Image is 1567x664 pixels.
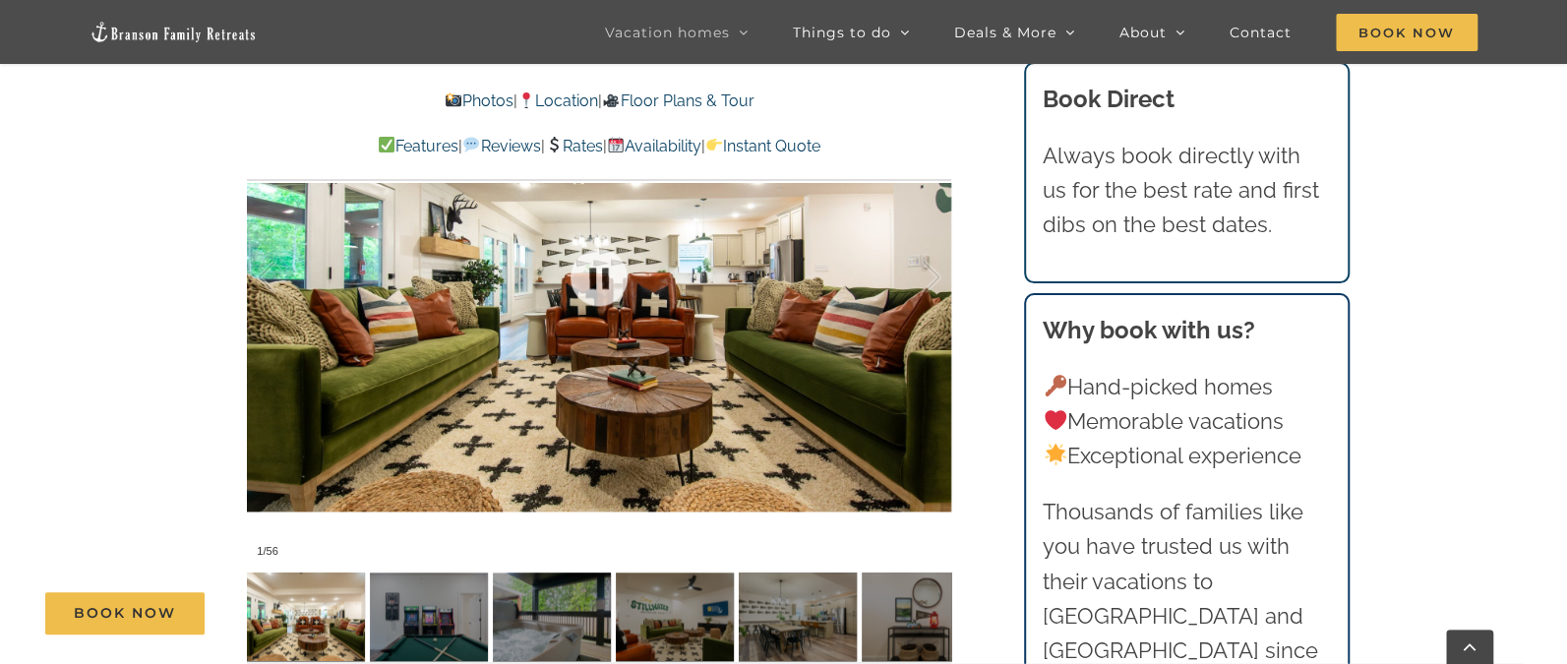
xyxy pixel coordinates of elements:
[493,573,611,661] img: Camp-Stillwater-at-Table-Rock-Lake-Branson-Family-Retreats-vacation-home-1114-scaled.jpg-nggid041...
[1230,26,1292,39] span: Contact
[546,137,562,152] img: 💲
[379,137,394,152] img: ✅
[517,91,598,110] a: Location
[706,137,722,152] img: 👉
[247,573,365,661] img: Camp-Stillwater-at-Table-Rock-Lake-Branson-Family-Retreats-vacation-home-1022-scaled.jpg-nggid041...
[705,137,820,155] a: Instant Quote
[518,92,534,108] img: 📍
[247,134,951,159] p: | | | |
[1119,26,1167,39] span: About
[545,137,603,155] a: Rates
[739,573,857,661] img: Camp-Stillwater-at-Table-Rock-Lake-Branson-Family-Retreats-vacation-home-1036-scaled.jpg-nggid041...
[463,137,479,152] img: 💬
[45,592,205,634] a: Book Now
[862,573,980,661] img: Camp-Stillwater-at-Table-Rock-Lake-Branson-Family-Retreats-vacation-home-1006-scaled.jpg-nggid041...
[90,21,257,43] img: Branson Family Retreats Logo
[1336,14,1477,51] span: Book Now
[1045,409,1066,431] img: ❤️
[370,573,488,661] img: Camp-Stillwater-at-Table-Rock-Lake-Branson-Family-Retreats-vacation-home-1080-scaled.jpg-nggid041...
[616,573,734,661] img: Camp-Stillwater-at-Table-Rock-Lake-Branson-Family-Retreats-vacation-home-1016-TV-scaled.jpg-nggid...
[608,137,624,152] img: 📆
[1043,370,1330,474] p: Hand-picked homes Memorable vacations Exceptional experience
[607,137,701,155] a: Availability
[74,605,176,622] span: Book Now
[1045,375,1066,396] img: 🔑
[1043,139,1330,243] p: Always book directly with us for the best rate and first dibs on the best dates.
[445,91,513,110] a: Photos
[462,137,540,155] a: Reviews
[793,26,891,39] span: Things to do
[602,91,753,110] a: Floor Plans & Tour
[1043,313,1330,348] h3: Why book with us?
[378,137,458,155] a: Features
[446,92,461,108] img: 📸
[954,26,1056,39] span: Deals & More
[605,26,730,39] span: Vacation homes
[247,89,951,114] p: | |
[1045,444,1066,465] img: 🌟
[1043,85,1175,113] b: Book Direct
[603,92,619,108] img: 🎥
